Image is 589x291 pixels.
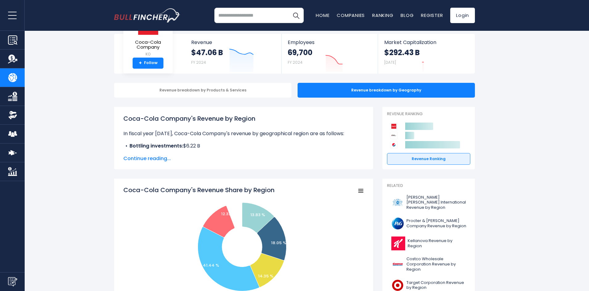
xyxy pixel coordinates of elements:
a: Login [450,8,475,23]
text: 12.32 % [221,211,236,217]
img: PepsiCo competitors logo [390,141,397,148]
li: $6.22 B [123,142,364,150]
span: Procter & [PERSON_NAME] Company Revenue by Region [406,218,467,229]
a: Costco Wholesale Corporation Revenue by Region [387,255,470,274]
a: Kellanova Revenue by Region [387,235,470,252]
small: [DATE] [384,60,396,65]
span: Target Corporation Revenue by Region [406,280,467,291]
strong: $292.43 B [384,48,420,57]
span: Market Capitalization [384,39,468,45]
a: Market Capitalization $292.43 B [DATE] [378,34,474,74]
span: Revenue [191,39,275,45]
span: Employees [288,39,371,45]
a: Coca-Cola Company KO [128,14,168,58]
a: Blog [401,12,414,18]
strong: + [139,60,142,66]
img: bullfincher logo [114,8,180,22]
h1: Coca-Cola Company's Revenue by Region [123,114,364,123]
img: COST logo [391,257,405,271]
strong: $47.06 B [191,48,223,57]
text: 41.44 % [203,262,219,268]
tspan: Coca-Cola Company's Revenue Share by Region [123,186,274,194]
a: Revenue $47.06 B FY 2024 [185,34,282,74]
p: In fiscal year [DATE], Coca-Cola Company's revenue by geographical region are as follows: [123,130,364,137]
a: Go to homepage [114,8,180,22]
img: PG logo [391,216,405,230]
img: PM logo [391,196,405,209]
b: Europe: [130,150,148,157]
text: 14.35 % [258,273,274,279]
div: Revenue breakdown by Products & Services [114,83,291,98]
strong: 69,700 [288,48,312,57]
a: Home [316,12,329,18]
li: $8.12 B [123,150,364,157]
small: FY 2024 [288,60,303,65]
text: 18.05 % [271,240,286,246]
img: Coca-Cola Company competitors logo [390,123,397,130]
a: Register [421,12,443,18]
a: Ranking [372,12,393,18]
small: KO [128,51,168,57]
a: Companies [337,12,365,18]
button: Search [288,8,304,23]
a: [PERSON_NAME] [PERSON_NAME] International Revenue by Region [387,193,470,212]
span: Kellanova Revenue by Region [408,238,467,249]
img: Keurig Dr Pepper competitors logo [390,132,397,139]
b: Bottling investments: [130,142,183,149]
span: [PERSON_NAME] [PERSON_NAME] International Revenue by Region [406,195,467,211]
text: 13.83 % [250,212,265,218]
img: Ownership [8,111,17,120]
a: +Follow [133,58,163,69]
span: Costco Wholesale Corporation Revenue by Region [406,257,467,272]
a: Employees 69,700 FY 2024 [282,34,377,74]
p: Related [387,183,470,188]
p: Revenue Ranking [387,111,470,117]
small: FY 2024 [191,60,206,65]
span: Continue reading... [123,155,364,162]
span: Coca-Cola Company [128,40,168,50]
div: Revenue breakdown by Geography [298,83,475,98]
img: K logo [391,236,406,250]
a: Procter & [PERSON_NAME] Company Revenue by Region [387,215,470,232]
a: Revenue Ranking [387,153,470,165]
